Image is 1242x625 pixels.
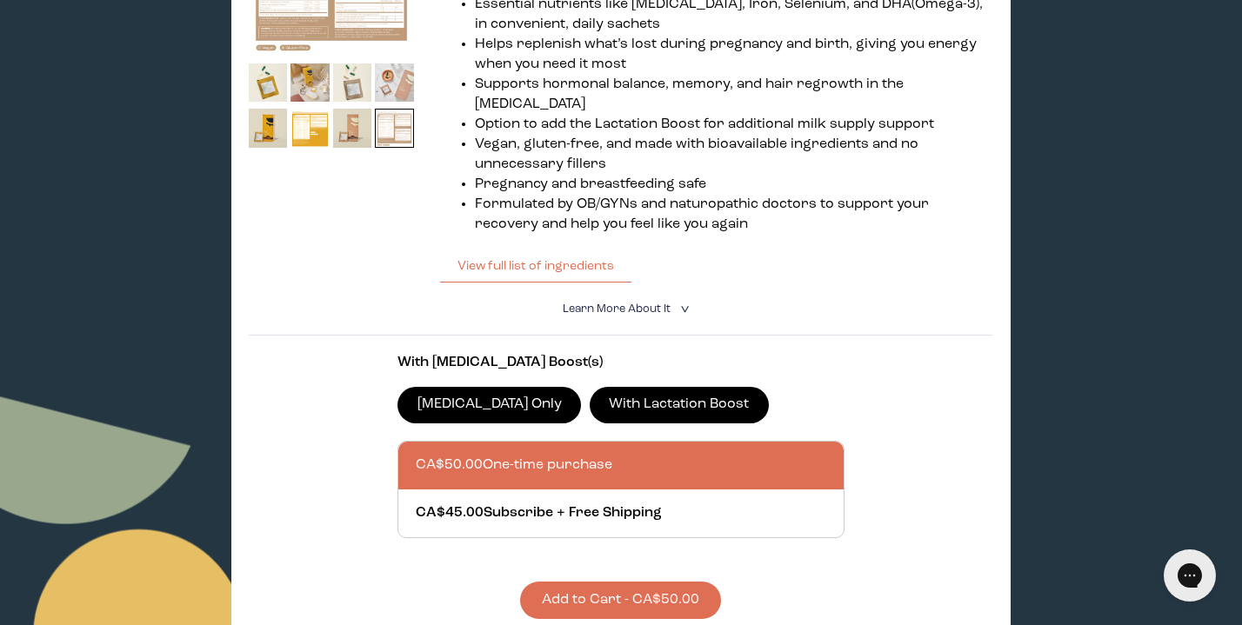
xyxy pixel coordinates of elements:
[440,249,631,283] button: View full list of ingredients
[475,195,993,235] li: Formulated by OB/GYNs and naturopathic doctors to support your recovery and help you feel like yo...
[475,75,993,115] li: Supports hormonal balance, memory, and hair regrowth in the [MEDICAL_DATA]
[520,582,721,619] button: Add to Cart - CA$50.00
[397,387,581,423] label: [MEDICAL_DATA] Only
[475,35,993,75] li: Helps replenish what’s lost during pregnancy and birth, giving you energy when you need it most
[475,135,993,175] li: Vegan, gluten-free, and made with bioavailable ingredients and no unnecessary fillers
[333,109,372,148] img: thumbnail image
[249,63,288,103] img: thumbnail image
[249,109,288,148] img: thumbnail image
[590,387,769,423] label: With Lactation Boost
[1155,543,1225,608] iframe: Gorgias live chat messenger
[375,109,414,148] img: thumbnail image
[475,177,706,191] span: Pregnancy and breastfeeding safe
[475,115,993,135] li: Option to add the Lactation Boost for additional milk supply support
[397,353,845,373] p: With [MEDICAL_DATA] Boost(s)
[563,301,679,317] summary: Learn More About it <
[290,63,330,103] img: thumbnail image
[675,304,691,314] i: <
[563,303,671,315] span: Learn More About it
[375,63,414,103] img: thumbnail image
[290,109,330,148] img: thumbnail image
[333,63,372,103] img: thumbnail image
